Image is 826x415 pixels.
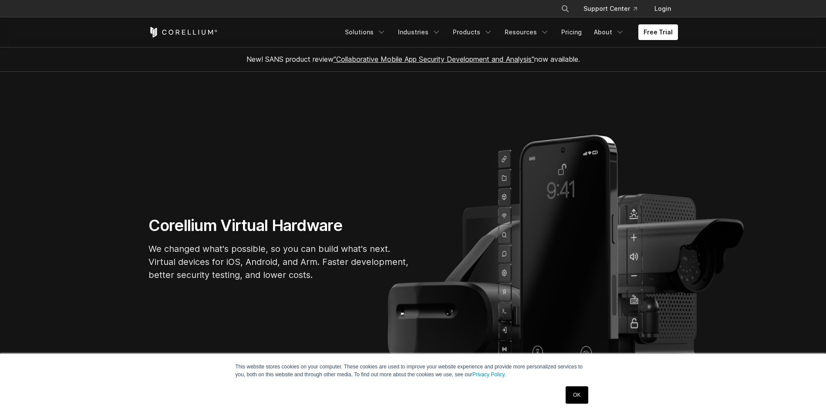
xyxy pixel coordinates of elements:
p: We changed what's possible, so you can build what's next. Virtual devices for iOS, Android, and A... [148,242,410,281]
a: "Collaborative Mobile App Security Development and Analysis" [334,55,534,64]
a: Solutions [340,24,391,40]
a: Support Center [577,1,644,17]
a: Resources [499,24,554,40]
a: Free Trial [638,24,678,40]
a: Corellium Home [148,27,218,37]
p: This website stores cookies on your computer. These cookies are used to improve your website expe... [236,363,591,378]
span: New! SANS product review now available. [246,55,580,64]
a: Login [647,1,678,17]
a: Industries [393,24,446,40]
a: About [589,24,630,40]
h1: Corellium Virtual Hardware [148,216,410,235]
a: Pricing [556,24,587,40]
div: Navigation Menu [340,24,678,40]
a: Privacy Policy. [472,371,506,378]
a: Products [448,24,498,40]
button: Search [557,1,573,17]
a: OK [566,386,588,404]
div: Navigation Menu [550,1,678,17]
